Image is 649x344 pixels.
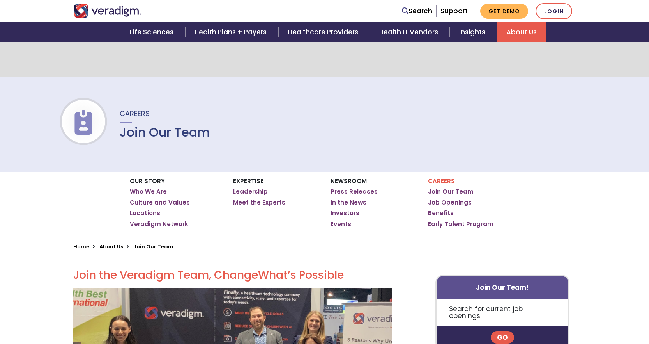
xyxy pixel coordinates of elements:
[233,188,268,196] a: Leadership
[258,267,344,283] span: What’s Possible
[185,22,278,42] a: Health Plans + Payers
[130,209,160,217] a: Locations
[99,243,123,250] a: About Us
[120,109,150,118] span: Careers
[428,209,454,217] a: Benefits
[437,299,569,326] p: Search for current job openings.
[130,188,167,196] a: Who We Are
[428,188,474,196] a: Join Our Team
[536,3,572,19] a: Login
[73,243,89,250] a: Home
[130,199,190,207] a: Culture and Values
[440,6,468,16] a: Support
[120,125,210,140] h1: Join Our Team
[370,22,450,42] a: Health IT Vendors
[279,22,370,42] a: Healthcare Providers
[428,199,472,207] a: Job Openings
[73,4,141,18] img: Veradigm logo
[331,199,366,207] a: In the News
[331,209,359,217] a: Investors
[331,188,378,196] a: Press Releases
[428,220,493,228] a: Early Talent Program
[402,6,432,16] a: Search
[233,199,285,207] a: Meet the Experts
[491,331,514,344] a: Go
[476,283,529,292] strong: Join Our Team!
[73,269,392,282] h2: Join the Veradigm Team, Change
[480,4,528,19] a: Get Demo
[120,22,185,42] a: Life Sciences
[450,22,497,42] a: Insights
[130,220,188,228] a: Veradigm Network
[497,22,546,42] a: About Us
[331,220,351,228] a: Events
